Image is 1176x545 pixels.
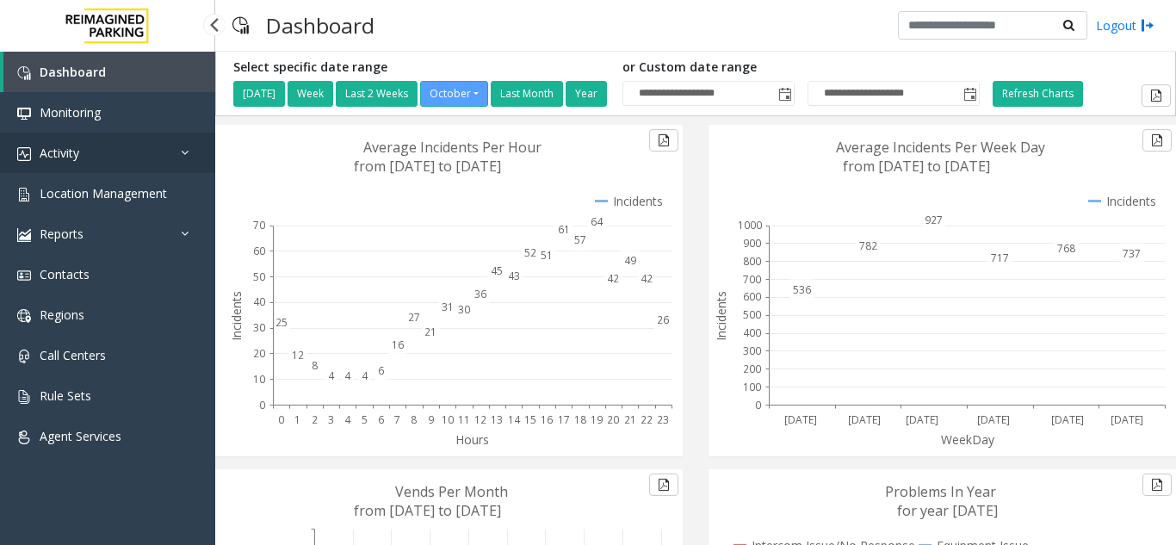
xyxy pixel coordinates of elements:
text: 23 [657,412,669,427]
text: [DATE] [784,412,817,427]
text: 8 [312,358,318,373]
text: 15 [524,412,536,427]
text: 61 [558,222,570,237]
text: from [DATE] to [DATE] [843,157,990,176]
text: 16 [541,412,553,427]
text: [DATE] [848,412,881,427]
span: Location Management [40,185,167,201]
text: 300 [743,344,761,358]
button: Export to pdf [1142,129,1172,152]
text: 0 [755,398,761,412]
img: 'icon' [17,309,31,323]
text: 927 [925,213,943,227]
text: 64 [591,214,603,229]
button: [DATE] [233,81,285,107]
text: 42 [641,271,653,286]
text: 43 [508,269,520,283]
img: 'icon' [17,107,31,121]
text: 52 [524,245,536,260]
text: 717 [991,251,1009,265]
text: Vends Per Month [395,482,508,501]
text: 14 [508,412,521,427]
img: 'icon' [17,147,31,161]
text: 1 [294,412,300,427]
span: Toggle popup [960,82,979,106]
a: Dashboard [3,52,215,92]
text: 6 [378,363,384,378]
img: 'icon' [17,228,31,242]
text: 6 [378,412,384,427]
text: for year [DATE] [897,501,998,520]
text: 45 [491,263,503,278]
text: [DATE] [1111,412,1143,427]
button: Week [288,81,333,107]
text: 51 [541,248,553,263]
text: 900 [743,236,761,251]
text: [DATE] [1051,412,1084,427]
text: Problems In Year [885,482,996,501]
img: 'icon' [17,66,31,80]
span: Toggle popup [775,82,794,106]
button: Export to pdf [649,129,678,152]
text: 21 [624,412,636,427]
text: 10 [442,412,454,427]
text: 17 [558,412,570,427]
span: Monitoring [40,104,101,121]
span: Contacts [40,266,90,282]
text: 737 [1123,246,1141,261]
text: 2 [312,412,318,427]
text: 16 [392,338,404,352]
text: 22 [641,412,653,427]
text: 0 [278,412,284,427]
img: pageIcon [232,4,249,46]
text: Incidents [228,291,244,341]
img: 'icon' [17,390,31,404]
button: October [420,81,488,107]
text: 20 [253,346,265,361]
text: 12 [292,348,304,362]
text: 49 [624,253,636,268]
text: 3 [328,412,334,427]
span: Activity [40,145,79,161]
text: from [DATE] to [DATE] [354,157,501,176]
text: 536 [793,282,811,297]
text: 10 [253,372,265,387]
img: 'icon' [17,350,31,363]
text: 26 [657,313,669,327]
button: Export to pdf [1142,474,1172,496]
text: 25 [275,315,288,330]
h5: or Custom date range [622,60,980,75]
text: 40 [253,294,265,309]
text: 400 [743,325,761,340]
text: Incidents [713,291,729,341]
img: 'icon' [17,269,31,282]
button: Last 2 Weeks [336,81,418,107]
img: 'icon' [17,188,31,201]
text: 21 [424,325,436,339]
text: 4 [362,368,368,383]
button: Export to pdf [1142,84,1171,107]
span: Reports [40,226,84,242]
text: 70 [253,218,265,232]
text: 19 [591,412,603,427]
button: Export to pdf [649,474,678,496]
text: Average Incidents Per Hour [363,138,542,157]
text: 9 [428,412,434,427]
text: 27 [408,310,420,325]
text: 4 [344,368,351,383]
span: Agent Services [40,428,121,444]
text: 782 [859,238,877,253]
text: 36 [474,287,486,301]
img: 'icon' [17,430,31,444]
h3: Dashboard [257,4,383,46]
span: Call Centers [40,347,106,363]
text: 600 [743,289,761,304]
text: 8 [411,412,417,427]
text: 12 [474,412,486,427]
text: 700 [743,272,761,287]
text: WeekDay [941,431,995,448]
text: 13 [491,412,503,427]
text: 11 [458,412,470,427]
text: 100 [743,380,761,394]
button: Year [566,81,607,107]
